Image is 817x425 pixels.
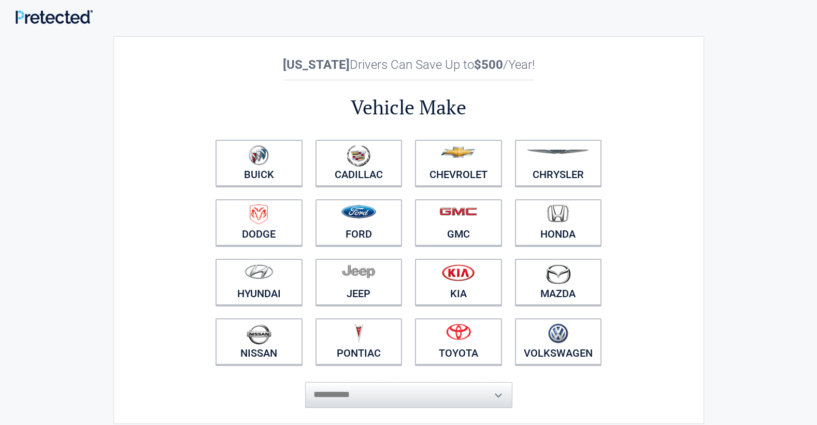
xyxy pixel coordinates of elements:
[249,145,269,166] img: buick
[515,318,602,365] a: Volkswagen
[474,57,503,72] b: $500
[439,207,477,216] img: gmc
[548,324,568,344] img: volkswagen
[353,324,364,343] img: pontiac
[216,199,303,246] a: Dodge
[415,140,502,186] a: Chevrolet
[16,10,93,24] img: Main Logo
[216,318,303,365] a: Nissan
[415,318,502,365] a: Toyota
[515,199,602,246] a: Honda
[245,264,274,279] img: hyundai
[216,259,303,305] a: Hyundai
[316,259,403,305] a: Jeep
[283,57,350,72] b: [US_STATE]
[547,204,569,223] img: honda
[441,146,476,158] img: chevrolet
[316,318,403,365] a: Pontiac
[515,259,602,305] a: Mazda
[250,204,268,225] img: dodge
[515,140,602,186] a: Chrysler
[247,324,271,345] img: nissan
[347,145,370,167] img: cadillac
[342,264,375,279] img: jeep
[442,264,475,281] img: kia
[209,57,608,72] h2: Drivers Can Save Up to /Year
[316,140,403,186] a: Cadillac
[446,324,471,340] img: toyota
[209,94,608,121] h2: Vehicle Make
[545,264,571,284] img: mazda
[216,140,303,186] a: Buick
[341,205,376,218] img: ford
[415,199,502,246] a: GMC
[526,150,590,154] img: chrysler
[316,199,403,246] a: Ford
[415,259,502,305] a: Kia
